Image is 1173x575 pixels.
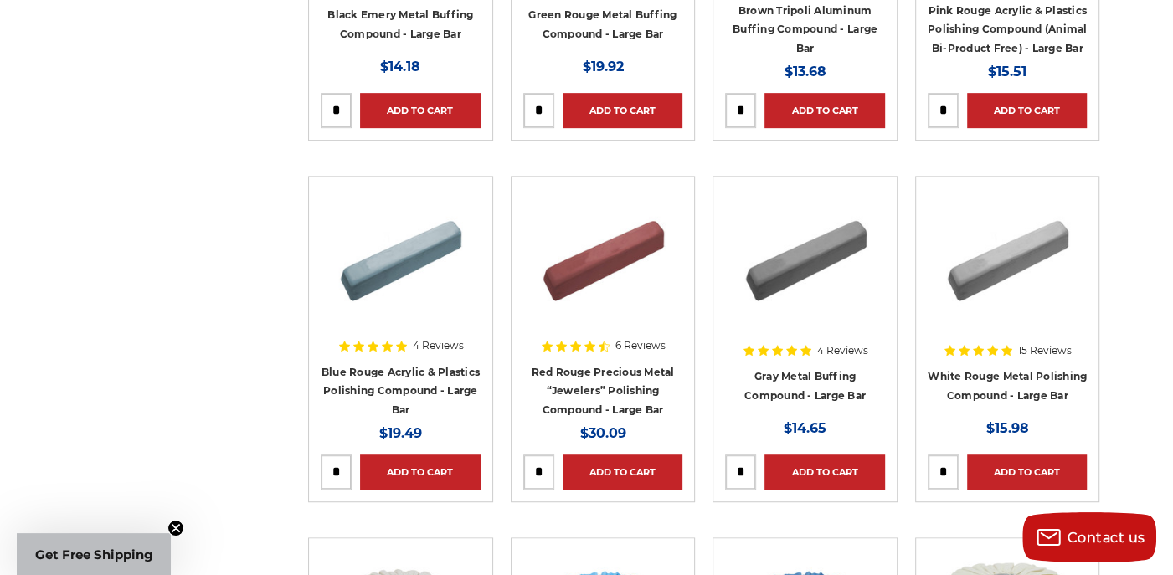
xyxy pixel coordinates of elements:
[928,4,1088,54] a: Pink Rouge Acrylic & Plastics Polishing Compound (Animal Bi-Product Free) - Large Bar
[785,64,826,80] span: $13.68
[523,188,683,348] a: Red Rouge Jewelers Buffing Compound
[322,366,480,416] a: Blue Rouge Acrylic & Plastics Polishing Compound - Large Bar
[615,341,666,351] span: 6 Reviews
[928,370,1087,402] a: White Rouge Metal Polishing Compound - Large Bar
[563,454,683,490] a: Add to Cart
[528,8,677,40] a: Green Rouge Metal Buffing Compound - Large Bar
[333,188,467,322] img: Blue rouge polishing compound
[1068,530,1145,546] span: Contact us
[1022,512,1156,562] button: Contact us
[360,454,481,490] a: Add to Cart
[940,188,1074,322] img: White Rouge Buffing Compound
[733,4,877,54] a: Brown Tripoli Aluminum Buffing Compound - Large Bar
[35,547,153,562] span: Get Free Shipping
[738,188,872,322] img: Gray Buffing Compound
[531,366,674,416] a: Red Rouge Precious Metal “Jewelers” Polishing Compound - Large Bar
[360,93,481,128] a: Add to Cart
[379,425,422,441] span: $19.49
[817,346,868,356] span: 4 Reviews
[321,188,481,348] a: Blue rouge polishing compound
[1018,346,1072,356] span: 15 Reviews
[764,93,885,128] a: Add to Cart
[725,188,885,348] a: Gray Buffing Compound
[380,59,420,74] span: $14.18
[764,454,885,490] a: Add to Cart
[967,93,1088,128] a: Add to Cart
[986,420,1029,436] span: $15.98
[582,59,623,74] span: $19.92
[928,188,1088,348] a: White Rouge Buffing Compound
[784,420,826,436] span: $14.65
[536,188,670,322] img: Red Rouge Jewelers Buffing Compound
[988,64,1026,80] span: $15.51
[17,533,171,575] div: Get Free ShippingClose teaser
[967,454,1088,490] a: Add to Cart
[413,341,464,351] span: 4 Reviews
[327,8,473,40] a: Black Emery Metal Buffing Compound - Large Bar
[579,425,625,441] span: $30.09
[563,93,683,128] a: Add to Cart
[744,370,866,402] a: Gray Metal Buffing Compound - Large Bar
[167,520,184,536] button: Close teaser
